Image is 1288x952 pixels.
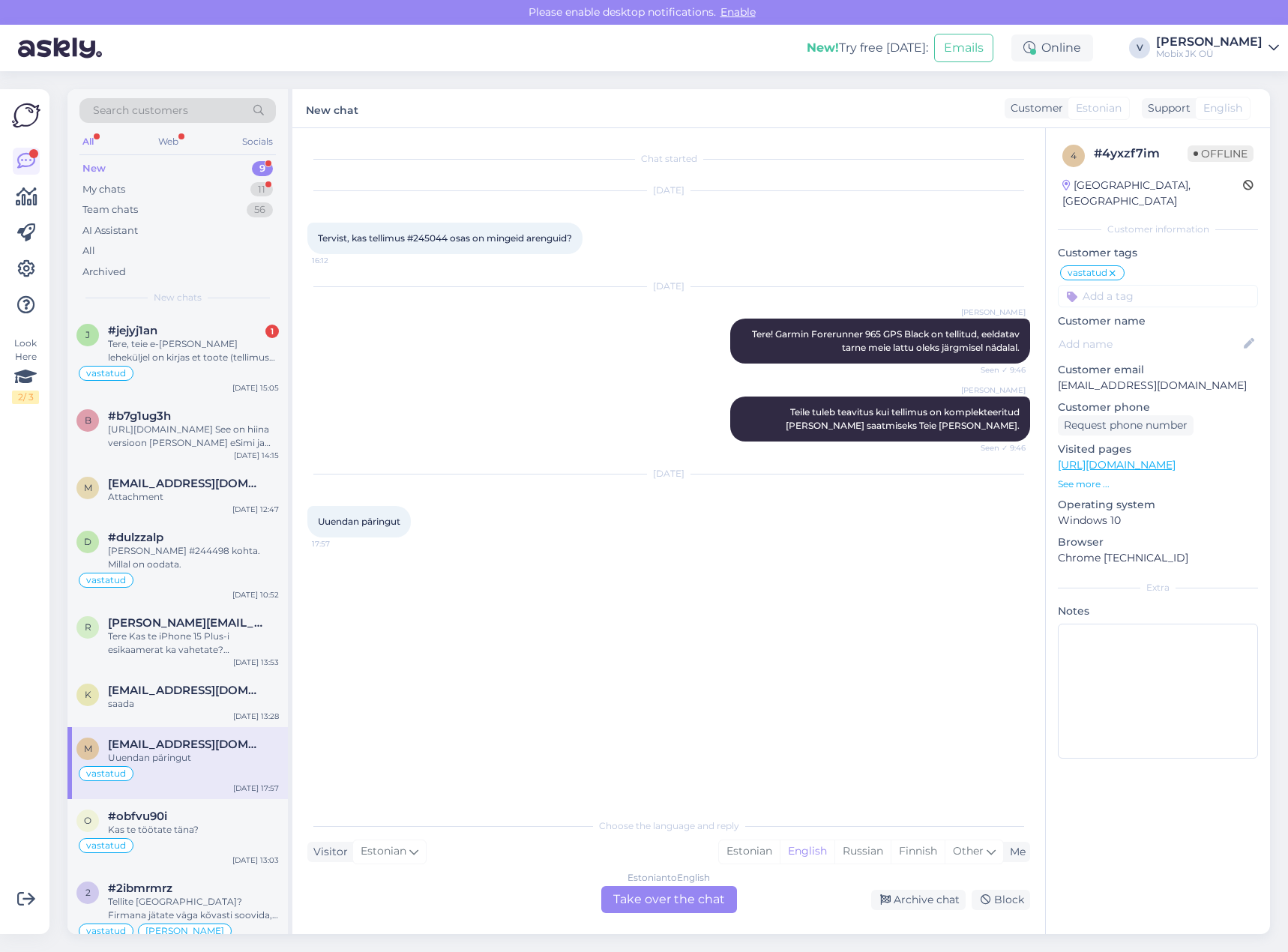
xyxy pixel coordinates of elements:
div: Kas te töötate täna? [108,823,279,837]
span: #obfvu90i [108,810,167,823]
span: Search customers [93,103,188,118]
div: [DATE] [307,184,1030,197]
div: Request phone number [1058,415,1194,436]
div: Choose the language and reply [307,819,1030,833]
div: [DATE] 10:52 [232,589,279,600]
span: mkeisk@gmail.com [108,477,264,490]
span: vastatud [86,769,126,778]
p: Visited pages [1058,442,1258,457]
div: Visitor [307,844,348,860]
span: #2ibmrmrz [108,882,172,895]
div: Team chats [82,202,138,217]
p: [EMAIL_ADDRESS][DOMAIN_NAME] [1058,378,1258,394]
p: Customer email [1058,362,1258,378]
span: katirynk@gmail.com [108,684,264,697]
div: [GEOGRAPHIC_DATA], [GEOGRAPHIC_DATA] [1062,178,1243,209]
span: vastatud [1068,268,1107,277]
div: Support [1142,100,1191,116]
span: [PERSON_NAME] [961,385,1026,396]
span: #dulzzalp [108,531,163,544]
span: Estonian [1076,100,1122,116]
p: Customer tags [1058,245,1258,261]
div: Online [1011,34,1093,61]
div: Russian [834,840,891,863]
div: Look Here [12,337,39,404]
div: Uuendan päringut [108,751,279,765]
span: #jejyj1an [108,324,157,337]
div: Estonian [719,840,780,863]
img: Askly Logo [12,101,40,130]
span: English [1203,100,1242,116]
div: My chats [82,182,125,197]
div: Customer [1005,100,1063,116]
span: vastatud [86,369,126,378]
div: [PERSON_NAME] #244498 kohta. Millal on oodata. [108,544,279,571]
div: New [82,161,106,176]
span: rando.hinn@ahhaa.ee [108,616,264,630]
div: [DATE] 12:47 [232,504,279,515]
span: d [84,536,91,547]
span: massa56@gmail.com [108,738,264,751]
span: Seen ✓ 9:46 [969,442,1026,454]
div: Web [155,132,181,151]
button: Emails [934,34,993,62]
div: Tere, teie e-[PERSON_NAME] leheküljel on kirjas et toote (tellimus nr 238292) tarneaeg on 1-5 töö... [108,337,279,364]
span: [PERSON_NAME] [961,307,1026,318]
div: saada [108,697,279,711]
span: Seen ✓ 9:46 [969,364,1026,376]
div: 11 [250,182,273,197]
p: Operating system [1058,497,1258,513]
div: Estonian to English [628,871,710,885]
span: r [85,621,91,633]
a: [URL][DOMAIN_NAME] [1058,458,1176,472]
div: All [79,132,97,151]
p: See more ... [1058,477,1258,491]
span: Uuendan päringut [318,516,400,527]
div: [DATE] 13:28 [233,711,279,722]
span: k [85,689,91,700]
p: Customer phone [1058,400,1258,415]
div: [DATE] [307,280,1030,293]
span: vastatud [86,576,126,585]
p: Browser [1058,534,1258,550]
div: 2 / 3 [12,391,39,404]
div: Finnish [891,840,945,863]
div: [PERSON_NAME] [1156,36,1263,48]
label: New chat [306,98,358,118]
div: 1 [265,325,279,338]
div: Me [1004,844,1026,860]
div: [DATE] [307,467,1030,480]
div: V [1129,37,1150,58]
span: 2 [85,887,91,898]
p: Chrome [TECHNICAL_ID] [1058,550,1258,566]
span: o [84,815,91,826]
span: m [84,743,92,754]
div: Extra [1058,581,1258,594]
div: Archived [82,265,126,280]
span: 4 [1071,150,1077,161]
div: English [780,840,834,863]
div: [DATE] 13:03 [232,855,279,866]
span: Teile tuleb teavitus kui tellimus on komplekteeritud [PERSON_NAME] saatmiseks Teie [PERSON_NAME]. [786,406,1022,431]
span: vastatud [86,927,126,936]
span: New chats [154,291,202,304]
input: Add a tag [1058,285,1258,307]
div: Tellite [GEOGRAPHIC_DATA]? Firmana jätate väga kõvasti soovida, kuigi esinduspood ja koduleht väg... [108,895,279,922]
span: Other [953,844,984,858]
b: New! [807,40,839,55]
span: j [85,329,90,340]
div: Archive chat [871,890,966,910]
div: [DATE] 13:53 [233,657,279,668]
p: Windows 10 [1058,513,1258,528]
p: Notes [1058,603,1258,619]
div: Mobix JK OÜ [1156,48,1263,60]
span: #b7g1ug3h [108,409,171,423]
div: [URL][DOMAIN_NAME] See on hiina versioon [PERSON_NAME] eSimi ja colorOs-ga? [108,423,279,450]
div: Block [972,890,1030,910]
div: All [82,244,95,259]
span: b [85,415,91,426]
div: Customer information [1058,223,1258,236]
span: Estonian [361,843,406,860]
p: Customer name [1058,313,1258,329]
span: m [84,482,92,493]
